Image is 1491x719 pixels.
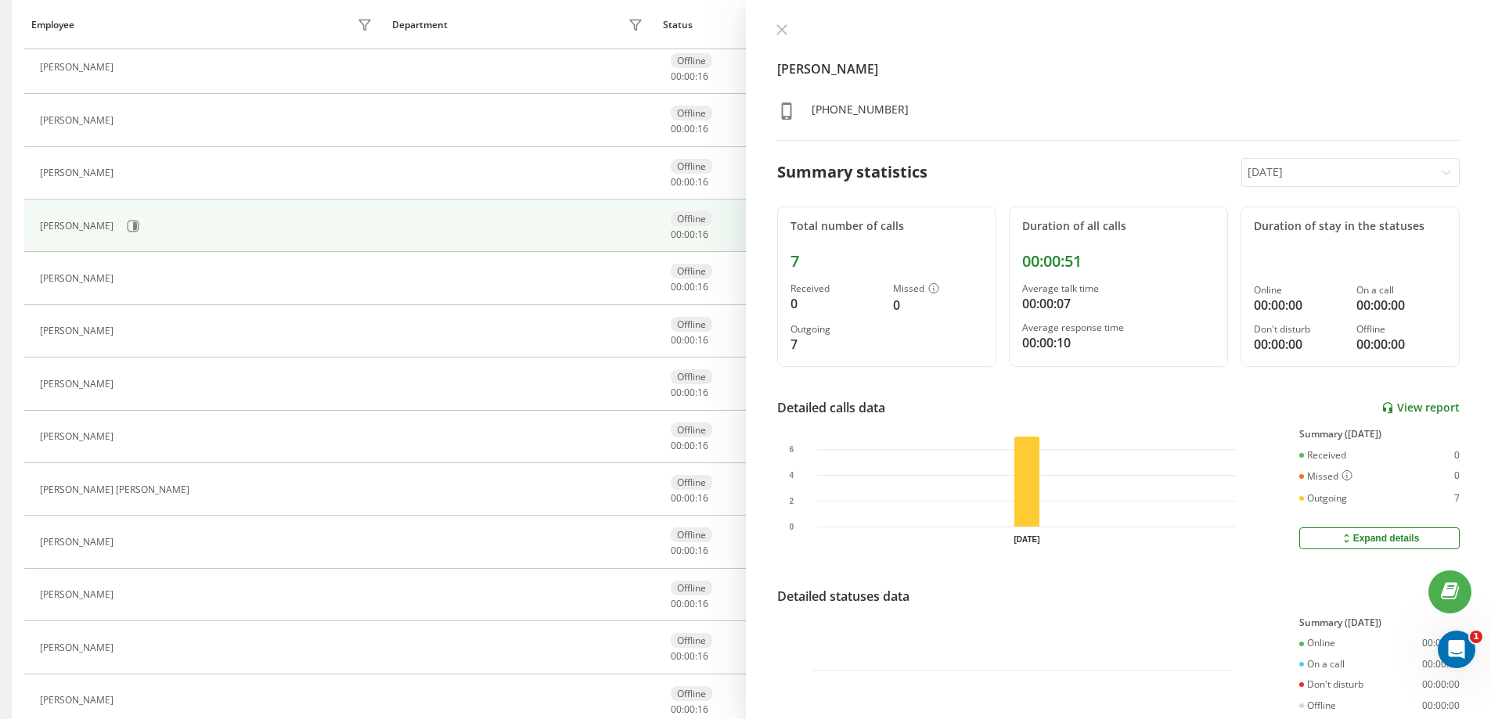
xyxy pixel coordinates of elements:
[40,167,117,178] div: [PERSON_NAME]
[1356,324,1446,335] div: Offline
[1299,493,1347,504] div: Outgoing
[893,296,983,315] div: 0
[697,544,708,557] span: 16
[1254,324,1344,335] div: Don't disturb
[671,544,682,557] span: 00
[684,649,695,663] span: 00
[671,124,708,135] div: : :
[671,439,682,452] span: 00
[1454,493,1460,504] div: 7
[697,439,708,452] span: 16
[791,283,881,294] div: Received
[1422,659,1460,670] div: 00:00:00
[1022,294,1215,313] div: 00:00:07
[671,704,708,715] div: : :
[40,431,117,442] div: [PERSON_NAME]
[777,59,1460,78] h4: [PERSON_NAME]
[392,20,448,31] div: Department
[671,317,712,332] div: Offline
[671,599,708,609] div: : :
[684,703,695,716] span: 00
[40,484,193,495] div: [PERSON_NAME] [PERSON_NAME]
[1422,679,1460,690] div: 00:00:00
[777,160,927,184] div: Summary statistics
[671,229,708,240] div: : :
[671,122,682,135] span: 00
[777,398,885,417] div: Detailed calls data
[684,175,695,189] span: 00
[812,102,909,124] div: [PHONE_NUMBER]
[1022,322,1215,333] div: Average response time
[791,294,881,313] div: 0
[789,471,794,480] text: 4
[671,211,712,226] div: Offline
[1299,450,1346,461] div: Received
[1422,700,1460,711] div: 00:00:00
[1356,296,1446,315] div: 00:00:00
[671,491,682,505] span: 00
[671,386,682,399] span: 00
[671,703,682,716] span: 00
[671,280,682,293] span: 00
[791,220,983,233] div: Total number of calls
[671,581,712,595] div: Offline
[40,695,117,706] div: [PERSON_NAME]
[671,633,712,648] div: Offline
[40,589,117,600] div: [PERSON_NAME]
[1022,220,1215,233] div: Duration of all calls
[671,651,708,662] div: : :
[684,544,695,557] span: 00
[684,597,695,610] span: 00
[1438,631,1475,668] iframe: Intercom live chat
[40,62,117,73] div: [PERSON_NAME]
[791,324,881,335] div: Outgoing
[671,545,708,556] div: : :
[671,228,682,241] span: 00
[40,221,117,232] div: [PERSON_NAME]
[777,587,909,606] div: Detailed statuses data
[671,159,712,174] div: Offline
[671,649,682,663] span: 00
[671,282,708,293] div: : :
[671,177,708,188] div: : :
[671,440,708,451] div: : :
[671,686,712,701] div: Offline
[671,71,708,82] div: : :
[697,491,708,505] span: 16
[1299,700,1336,711] div: Offline
[684,70,695,83] span: 00
[789,445,794,454] text: 6
[697,703,708,716] span: 16
[697,70,708,83] span: 16
[671,53,712,68] div: Offline
[671,475,712,490] div: Offline
[697,597,708,610] span: 16
[31,20,74,31] div: Employee
[1340,532,1420,545] div: Expand details
[671,335,708,346] div: : :
[1299,527,1460,549] button: Expand details
[671,70,682,83] span: 00
[684,122,695,135] span: 00
[697,175,708,189] span: 16
[789,523,794,531] text: 0
[671,333,682,347] span: 00
[671,175,682,189] span: 00
[671,264,712,279] div: Offline
[1299,470,1352,483] div: Missed
[1422,638,1460,649] div: 00:00:00
[1254,285,1344,296] div: Online
[791,335,881,354] div: 7
[40,273,117,284] div: [PERSON_NAME]
[684,280,695,293] span: 00
[684,228,695,241] span: 00
[697,228,708,241] span: 16
[671,597,682,610] span: 00
[1299,638,1335,649] div: Online
[1299,679,1363,690] div: Don't disturb
[1454,470,1460,483] div: 0
[40,115,117,126] div: [PERSON_NAME]
[684,491,695,505] span: 00
[671,387,708,398] div: : :
[697,122,708,135] span: 16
